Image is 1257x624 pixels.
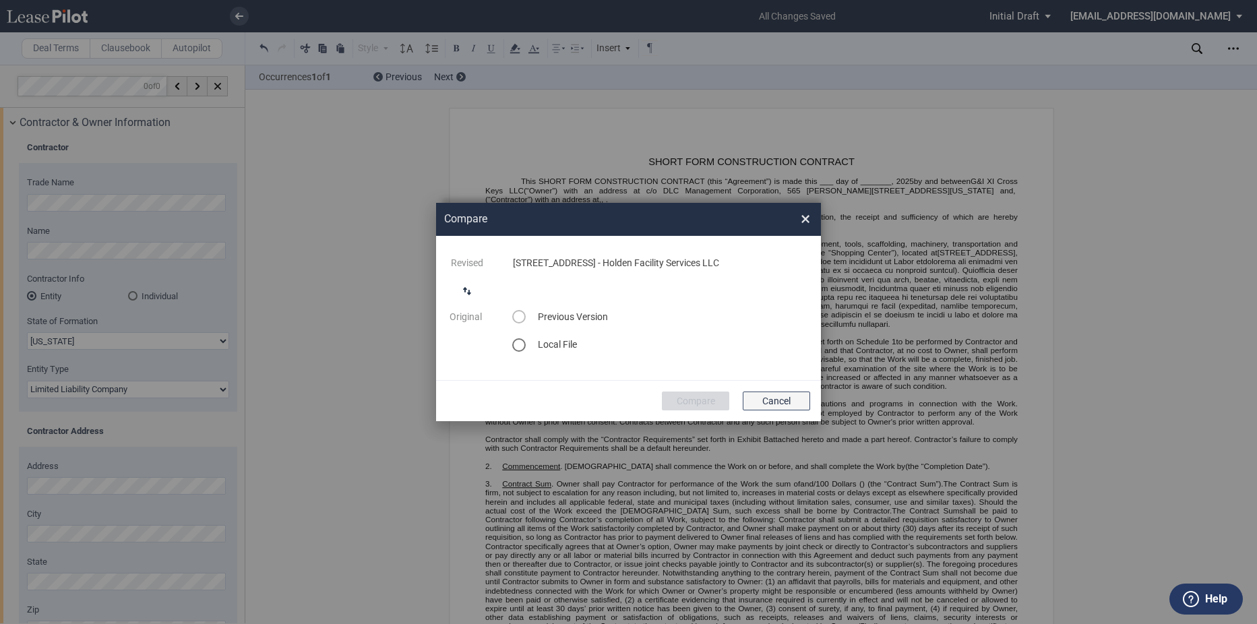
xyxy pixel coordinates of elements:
[538,311,608,322] span: Previous Version
[450,311,482,322] span: Original
[454,278,481,305] button: switch comparison direction
[444,212,749,226] h2: Compare
[662,392,729,410] button: Compare
[1205,590,1227,608] label: Help
[436,203,821,421] md-dialog: Compare × ...
[451,257,483,268] span: Revised
[512,311,522,324] md-radio-button: select previous version
[801,208,810,230] span: ×
[743,392,810,410] button: Cancel
[538,339,577,350] span: Local File
[513,257,719,268] span: [STREET_ADDRESS] - Holden Facility Services LLC
[512,338,522,352] md-radio-button: select word doc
